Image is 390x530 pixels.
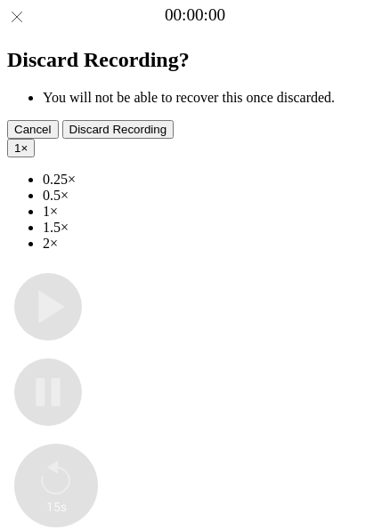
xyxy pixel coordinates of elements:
button: Cancel [7,120,59,139]
span: 1 [14,141,20,155]
button: 1× [7,139,35,157]
button: Discard Recording [62,120,175,139]
li: 1.5× [43,220,383,236]
li: 1× [43,204,383,220]
li: 0.25× [43,172,383,188]
li: You will not be able to recover this once discarded. [43,90,383,106]
li: 2× [43,236,383,252]
a: 00:00:00 [165,5,225,25]
li: 0.5× [43,188,383,204]
h2: Discard Recording? [7,48,383,72]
